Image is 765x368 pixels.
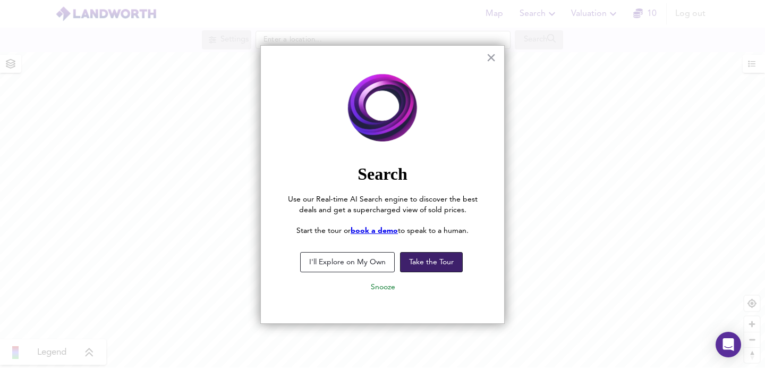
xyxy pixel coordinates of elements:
[486,49,496,66] button: Close
[398,227,469,235] span: to speak to a human.
[300,252,395,272] button: I'll Explore on My Own
[282,67,483,150] img: Employee Photo
[362,278,404,297] button: Snooze
[351,227,398,235] a: book a demo
[716,332,741,357] div: Open Intercom Messenger
[282,164,483,184] h2: Search
[400,252,463,272] button: Take the Tour
[296,227,351,235] span: Start the tour or
[282,195,483,215] p: Use our Real-time AI Search engine to discover the best deals and get a supercharged view of sold...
